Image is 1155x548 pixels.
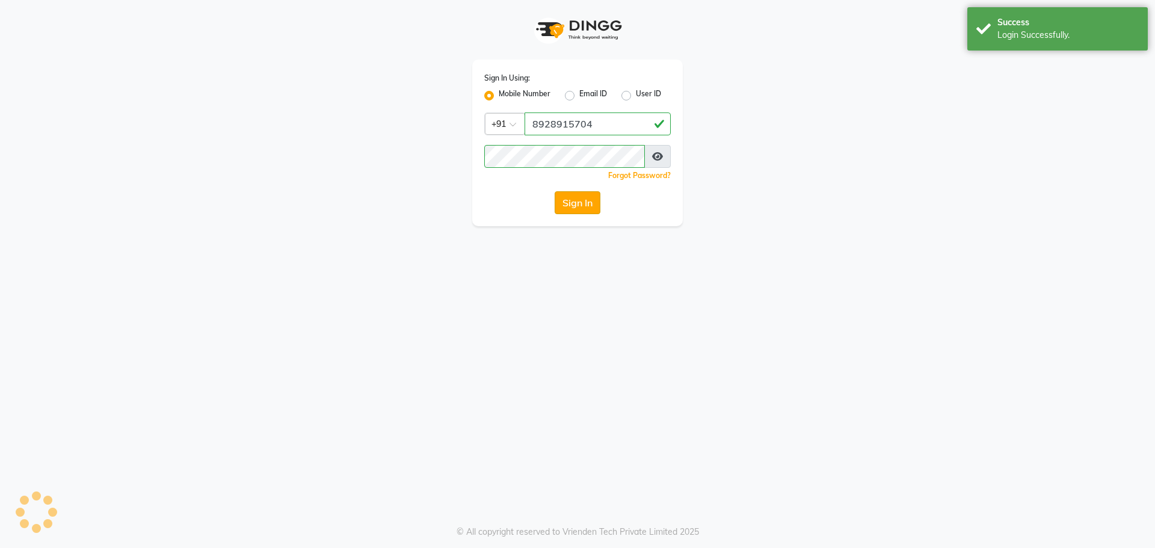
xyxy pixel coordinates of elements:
label: Mobile Number [499,88,550,103]
a: Forgot Password? [608,171,671,180]
label: User ID [636,88,661,103]
label: Email ID [579,88,607,103]
input: Username [484,145,645,168]
div: Login Successfully. [997,29,1139,42]
label: Sign In Using: [484,73,530,84]
button: Sign In [555,191,600,214]
img: logo1.svg [529,12,626,48]
input: Username [525,112,671,135]
div: Success [997,16,1139,29]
